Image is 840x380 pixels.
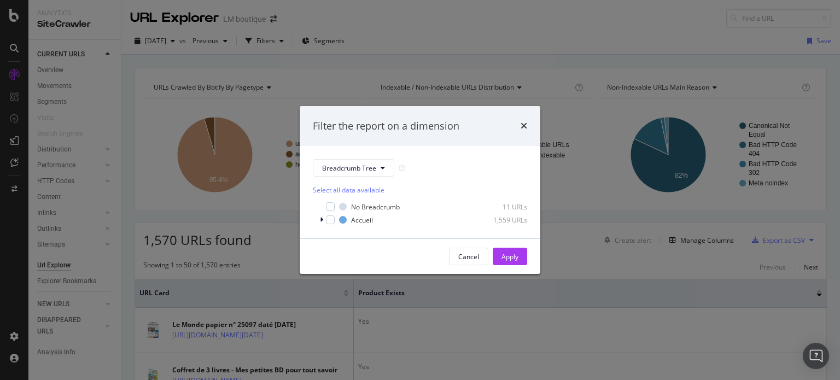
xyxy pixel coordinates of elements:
div: Cancel [458,252,479,261]
div: 1,559 URLs [474,215,527,225]
button: Cancel [449,248,488,265]
div: No Breadcrumb [351,202,400,212]
button: Breadcrumb Tree [313,159,394,177]
div: Apply [501,252,518,261]
div: 11 URLs [474,202,527,212]
span: Breadcrumb Tree [322,163,376,173]
button: Apply [493,248,527,265]
div: modal [300,106,540,274]
div: Select all data available [313,185,527,195]
div: Open Intercom Messenger [803,343,829,369]
div: Filter the report on a dimension [313,119,459,133]
div: times [521,119,527,133]
div: Accueil [351,215,373,225]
